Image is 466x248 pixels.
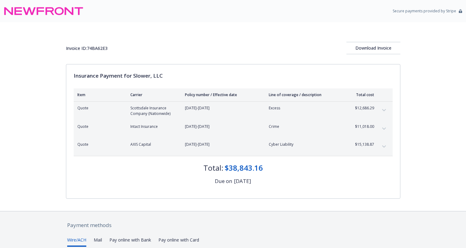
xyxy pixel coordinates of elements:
div: Invoice ID: 74BA62E3 [66,45,108,51]
div: Total: [203,162,223,173]
button: Download Invoice [346,42,400,54]
button: expand content [379,142,389,152]
div: QuoteAXIS Capital[DATE]-[DATE]Cyber Liability$15,138.87expand content [74,138,393,156]
button: expand content [379,105,389,115]
span: Excess [269,105,341,111]
span: Cyber Liability [269,142,341,147]
div: Insurance Payment for Slower, LLC [74,72,393,80]
div: Total cost [351,92,374,98]
div: Carrier [130,92,175,98]
span: Intact Insurance [130,124,175,129]
div: $38,843.16 [225,162,263,173]
div: Due on [215,177,232,185]
div: QuoteScottsdale Insurance Company (Nationwide)[DATE]-[DATE]Excess$12,686.29expand content [74,102,393,120]
span: [DATE]-[DATE] [185,105,259,111]
div: Payment methods [67,221,399,229]
span: [DATE]-[DATE] [185,124,259,129]
span: Crime [269,124,341,129]
div: [DATE] [234,177,251,185]
span: $15,138.87 [351,142,374,147]
span: Quote [77,105,121,111]
div: Policy number / Effective date [185,92,259,98]
button: Pay online with Bank [109,237,151,247]
span: AXIS Capital [130,142,175,147]
button: Wire/ACH [67,237,86,247]
p: Secure payments provided by Stripe [393,8,456,14]
button: Mail [94,237,102,247]
div: Line of coverage / description [269,92,341,98]
button: Pay online with Card [158,237,199,247]
span: Quote [77,124,121,129]
span: Scottsdale Insurance Company (Nationwide) [130,105,175,116]
span: Quote [77,142,121,147]
span: $12,686.29 [351,105,374,111]
div: QuoteIntact Insurance[DATE]-[DATE]Crime$11,018.00expand content [74,120,393,138]
div: Item [77,92,121,98]
span: [DATE]-[DATE] [185,142,259,147]
button: expand content [379,124,389,134]
span: $11,018.00 [351,124,374,129]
